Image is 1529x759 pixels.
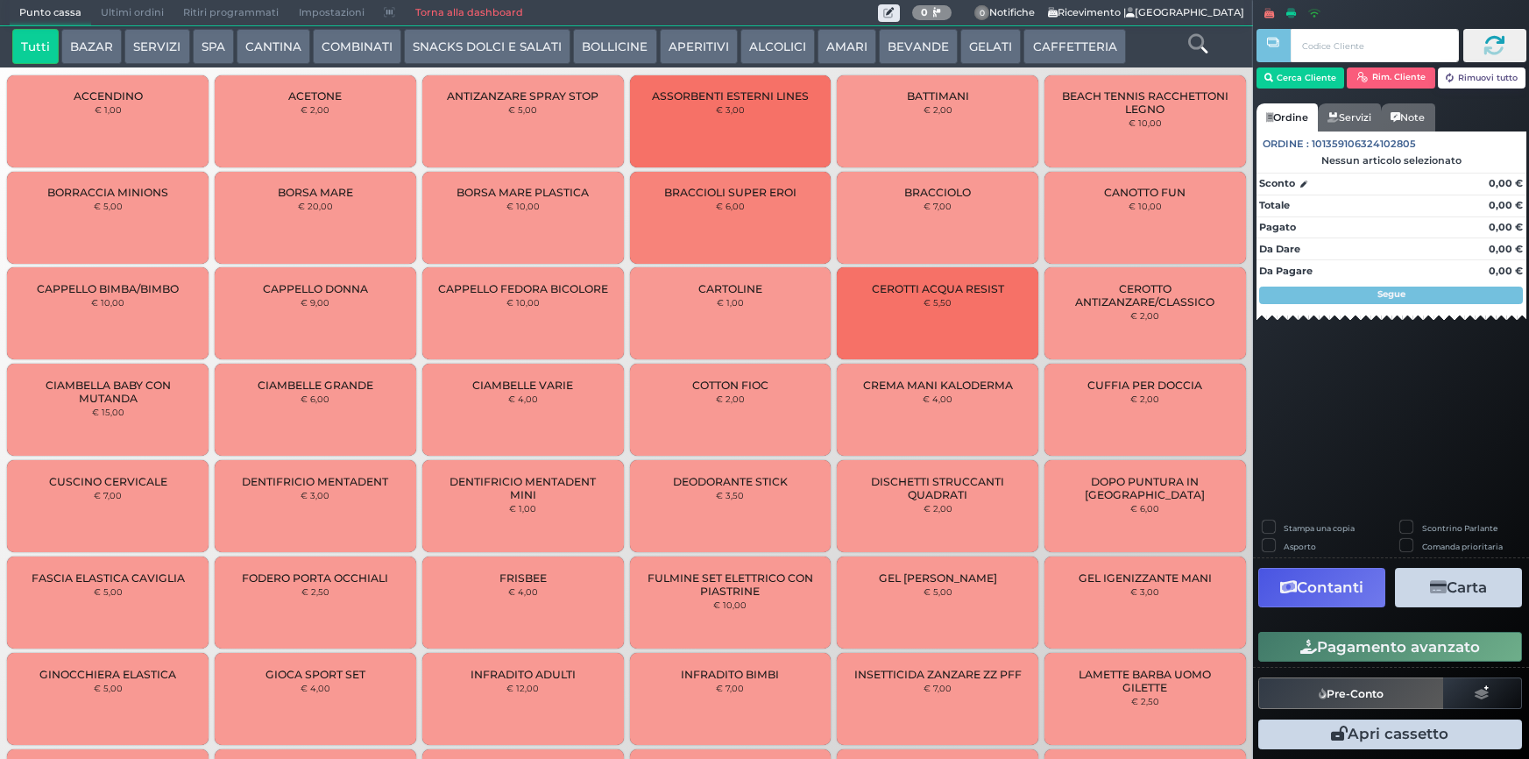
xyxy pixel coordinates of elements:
[1258,632,1522,662] button: Pagamento avanzato
[974,5,990,21] span: 0
[1104,186,1186,199] span: CANOTTO FUN
[61,29,122,64] button: BAZAR
[924,503,952,514] small: € 2,00
[1318,103,1381,131] a: Servizi
[94,490,122,500] small: € 7,00
[1259,176,1295,191] strong: Sconto
[1256,103,1318,131] a: Ordine
[716,490,744,500] small: € 3,50
[508,586,538,597] small: € 4,00
[716,104,745,115] small: € 3,00
[1258,568,1385,607] button: Contanti
[242,571,388,585] span: FODERO PORTA OCCHIALI
[698,282,762,295] span: CARTOLINE
[1259,243,1300,255] strong: Da Dare
[91,1,173,25] span: Ultimi ordini
[508,394,538,404] small: € 4,00
[924,201,952,211] small: € 7,00
[1258,677,1444,709] button: Pre-Conto
[301,586,329,597] small: € 2,50
[22,379,194,405] span: CIAMBELLA BABY CON MUTANDA
[1422,522,1497,534] label: Scontrino Parlante
[438,282,608,295] span: CAPPELLO FEDORA BICOLORE
[193,29,234,64] button: SPA
[1059,668,1231,694] span: LAMETTE BARBA UOMO GILETTE
[1263,137,1309,152] span: Ordine :
[1059,475,1231,501] span: DOPO PUNTURA IN [GEOGRAPHIC_DATA]
[1130,394,1159,404] small: € 2,00
[818,29,876,64] button: AMARI
[74,89,143,103] span: ACCENDINO
[1256,67,1345,89] button: Cerca Cliente
[506,201,540,211] small: € 10,00
[1489,177,1523,189] strong: 0,00 €
[907,89,969,103] span: BATTIMANI
[1023,29,1125,64] button: CAFFETTERIA
[1377,288,1405,300] strong: Segue
[854,668,1022,681] span: INSETTICIDA ZANZARE ZZ PFF
[1284,541,1316,552] label: Asporto
[405,1,532,25] a: Torna alla dashboard
[664,186,796,199] span: BRACCIOLI SUPER EROI
[692,379,768,392] span: COTTON FIOC
[852,475,1023,501] span: DISCHETTI STRUCCANTI QUADRATI
[1259,199,1290,211] strong: Totale
[1087,379,1202,392] span: CUFFIA PER DOCCIA
[1489,221,1523,233] strong: 0,00 €
[1312,137,1416,152] span: 101359106324102805
[1438,67,1526,89] button: Rimuovi tutto
[471,668,576,681] span: INFRADITO ADULTI
[879,29,958,64] button: BEVANDE
[313,29,401,64] button: COMBINATI
[1129,117,1162,128] small: € 10,00
[278,186,353,199] span: BORSA MARE
[237,29,310,64] button: CANTINA
[924,297,952,308] small: € 5,50
[92,407,124,417] small: € 15,00
[457,186,589,199] span: BORSA MARE PLASTICA
[124,29,189,64] button: SERVIZI
[716,201,745,211] small: € 6,00
[924,104,952,115] small: € 2,00
[289,1,374,25] span: Impostazioni
[716,683,744,693] small: € 7,00
[1381,103,1434,131] a: Note
[447,89,598,103] span: ANTIZANZARE SPRAY STOP
[1347,67,1435,89] button: Rim. Cliente
[1059,282,1231,309] span: CEROTTO ANTIZANZARE/CLASSICO
[872,282,1004,295] span: CEROTTI ACQUA RESIST
[1130,586,1159,597] small: € 3,00
[288,89,342,103] span: ACETONE
[94,683,123,693] small: € 5,00
[740,29,815,64] button: ALCOLICI
[10,1,91,25] span: Punto cassa
[1422,541,1503,552] label: Comanda prioritaria
[904,186,971,199] span: BRACCIOLO
[1131,696,1159,706] small: € 2,50
[1059,89,1231,116] span: BEACH TENNIS RACCHETTONI LEGNO
[301,683,330,693] small: € 4,00
[506,683,539,693] small: € 12,00
[573,29,656,64] button: BOLLICINE
[404,29,570,64] button: SNACKS DOLCI E SALATI
[37,282,179,295] span: CAPPELLO BIMBA/BIMBO
[863,379,1013,392] span: CREMA MANI KALODERMA
[879,571,997,585] span: GEL [PERSON_NAME]
[301,297,329,308] small: € 9,00
[660,29,738,64] button: APERITIVI
[924,683,952,693] small: € 7,00
[508,104,537,115] small: € 5,00
[1129,201,1162,211] small: € 10,00
[652,89,809,103] span: ASSORBENTI ESTERNI LINES
[301,490,329,500] small: € 3,00
[39,668,176,681] span: GINOCCHIERA ELASTICA
[1130,310,1159,321] small: € 2,00
[32,571,185,585] span: FASCIA ELASTICA CAVIGLIA
[12,29,59,64] button: Tutti
[1284,522,1355,534] label: Stampa una copia
[95,104,122,115] small: € 1,00
[472,379,573,392] span: CIAMBELLE VARIE
[1258,720,1522,749] button: Apri cassetto
[242,475,388,488] span: DENTIFRICIO MENTADENT
[509,503,536,514] small: € 1,00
